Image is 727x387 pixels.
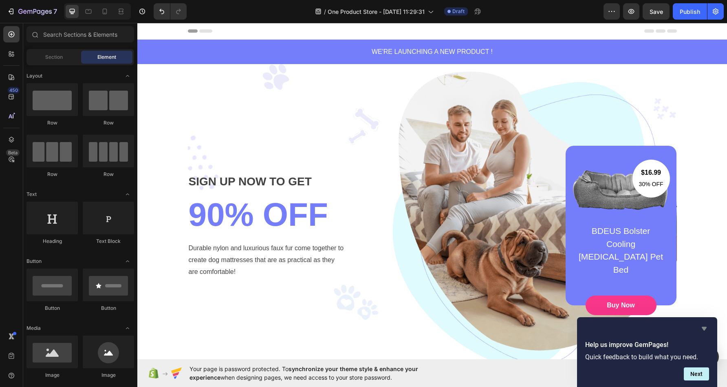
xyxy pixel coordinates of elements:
p: Quick feedback to build what you need. [585,353,709,361]
div: Image [26,371,78,379]
div: 450 [8,87,20,93]
span: One Product Store - [DATE] 11:29:31 [328,7,425,16]
span: synchronize your theme style & enhance your experience [189,365,418,381]
span: / [324,7,326,16]
div: Button [26,305,78,312]
img: Alt Image [435,145,533,188]
button: Publish [673,3,707,20]
div: Row [83,119,134,127]
div: Help us improve GemPages! [585,324,709,380]
span: Toggle open [121,255,134,268]
div: Image [83,371,134,379]
p: $16.99 [502,145,526,155]
p: 7 [53,7,57,16]
button: Buy Now [448,273,519,292]
span: Toggle open [121,69,134,82]
span: Toggle open [121,188,134,201]
p: 30% OFF [502,156,526,167]
span: Toggle open [121,322,134,335]
button: Next question [684,367,709,380]
span: Button [26,258,42,265]
span: Draft [452,8,465,15]
div: Publish [680,7,700,16]
div: Row [83,171,134,178]
div: Text Block [83,238,134,245]
span: Media [26,325,41,332]
h2: Help us improve GemPages! [585,340,709,350]
div: Undo/Redo [154,3,187,20]
button: 7 [3,3,61,20]
input: Search Sections & Elements [26,26,134,42]
button: Save [643,3,670,20]
span: Section [45,53,63,61]
div: Buy Now [469,278,497,287]
span: Element [97,53,116,61]
div: Heading [26,238,78,245]
span: Your page is password protected. To when designing pages, we need access to your store password. [189,365,450,382]
span: Save [650,8,663,15]
span: Layout [26,72,42,80]
div: Beta [6,149,20,156]
p: BDEUS Bolster Cooling [MEDICAL_DATA] Pet Bed [440,202,527,253]
iframe: Design area [137,23,727,359]
span: Text [26,191,37,198]
button: Hide survey [699,324,709,334]
div: Row [26,119,78,127]
div: Row [26,171,78,178]
div: Button [83,305,134,312]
